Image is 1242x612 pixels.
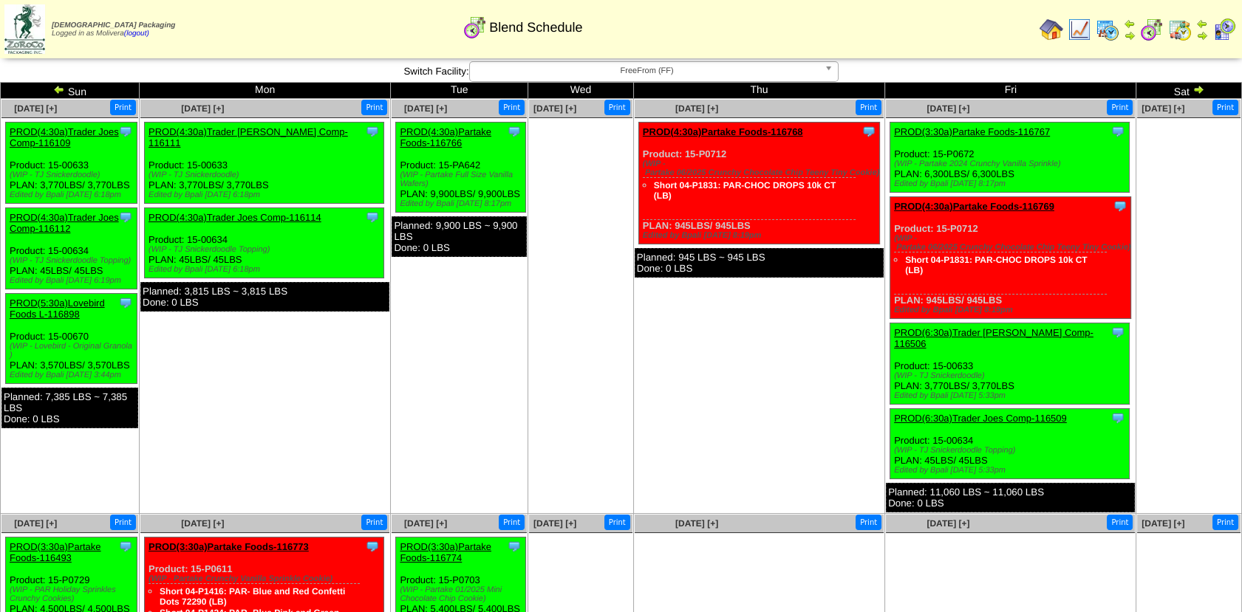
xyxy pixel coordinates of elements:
div: (WIP - Partake Crunchy Vanilla Sprinkle Cookie) [149,574,383,583]
a: PROD(3:30a)Partake Foods-116774 [400,541,491,563]
div: Product: 15-00670 PLAN: 3,570LBS / 3,570LBS [6,294,137,384]
div: (WIP - Lovebird - Original Granola ) [10,342,137,360]
span: [DATE] [+] [14,518,57,529]
button: Print [361,100,387,115]
button: Print [604,515,630,530]
img: calendarblend.gif [463,16,487,39]
a: PROD(4:30a)Trader [PERSON_NAME] Comp-116111 [149,126,348,148]
img: Tooltip [365,210,380,224]
span: Logged in as Molivera [52,21,175,38]
a: [DATE] [+] [675,103,718,114]
button: Print [361,515,387,530]
a: PROD(6:30a)Trader [PERSON_NAME] Comp-116506 [894,327,1093,349]
img: Tooltip [861,124,876,139]
button: Print [110,515,136,530]
img: Tooltip [365,124,380,139]
a: Short 04-P1416: PAR- Blue and Red Confetti Dots 72290 (LB) [160,586,345,607]
a: Short 04-P1831: PAR-CHOC DROPS 10k CT (LB) [654,180,836,201]
div: (WIP - TJ Snickerdoodle) [894,371,1129,380]
a: [DATE] [+] [404,103,447,114]
div: (WIP - PAR Holiday Sprinkles Crunchy Cookies) [10,585,137,603]
a: Short 04-P1831: PAR-CHOC DROPS 10k CT (LB) [905,255,1088,275]
span: Blend Schedule [489,20,582,35]
div: Product: 15-00633 PLAN: 3,770LBS / 3,770LBS [6,123,137,204]
span: [DATE] [+] [533,518,576,529]
img: Tooltip [1113,199,1127,213]
img: Tooltip [118,295,133,310]
div: (WIP ‐ Partake 06/2025 Crunchy Chocolate Chip Teeny Tiny Cookie) [894,234,1130,252]
div: (WIP - Partake 01/2025 Mini Chocolate Chip Cookie) [400,585,525,603]
a: [DATE] [+] [675,518,718,529]
div: Edited by Bpali [DATE] 6:19pm [10,276,137,285]
a: PROD(4:30a)Partake Foods-116769 [894,201,1054,212]
div: Product: 15-PA642 PLAN: 9,900LBS / 9,900LBS [396,123,526,213]
div: (WIP - Partake 2024 Crunchy Vanilla Sprinkle) [894,159,1129,168]
img: arrowleft.gif [1124,18,1136,30]
a: PROD(6:30a)Trader Joes Comp-116509 [894,413,1067,424]
button: Print [856,100,881,115]
div: (WIP ‐ Partake 06/2025 Crunchy Chocolate Chip Teeny Tiny Cookie) [643,159,879,177]
img: calendarprod.gif [1096,18,1119,41]
td: Mon [140,83,391,99]
div: Edited by Bpali [DATE] 6:18pm [149,190,383,199]
div: Product: 15-00633 PLAN: 3,770LBS / 3,770LBS [145,123,384,204]
img: Tooltip [507,124,522,139]
img: home.gif [1040,18,1063,41]
img: Tooltip [1110,410,1125,425]
div: (WIP - TJ Snickerdoodle Topping) [10,256,137,265]
a: [DATE] [+] [181,103,224,114]
div: (WIP - TJ Snickerdoodle Topping) [894,446,1129,455]
a: PROD(4:30a)Partake Foods-116768 [643,126,803,137]
button: Print [499,100,525,115]
button: Print [110,100,136,115]
img: arrowright.gif [1124,30,1136,41]
div: Edited by Bpali [DATE] 5:33pm [894,466,1129,475]
div: Product: 15-P0672 PLAN: 6,300LBS / 6,300LBS [890,123,1130,193]
div: Planned: 945 LBS ~ 945 LBS Done: 0 LBS [635,248,884,278]
div: (WIP - TJ Snickerdoodle) [10,171,137,179]
div: (WIP - Partake Full Size Vanilla Wafers) [400,171,525,188]
span: [DEMOGRAPHIC_DATA] Packaging [52,21,175,30]
button: Print [604,100,630,115]
a: PROD(3:30a)Partake Foods-116767 [894,126,1050,137]
a: [DATE] [+] [533,103,576,114]
img: calendarinout.gif [1168,18,1192,41]
img: Tooltip [118,210,133,224]
img: arrowright.gif [1196,30,1208,41]
div: Edited by Bpali [DATE] 8:19pm [894,306,1130,314]
div: Planned: 11,060 LBS ~ 11,060 LBS Done: 0 LBS [886,483,1135,512]
button: Print [1212,515,1238,530]
div: Planned: 7,385 LBS ~ 7,385 LBS Done: 0 LBS [1,388,138,428]
td: Wed [528,83,634,99]
img: line_graph.gif [1068,18,1091,41]
a: [DATE] [+] [927,103,969,114]
div: Edited by Bpali [DATE] 8:17pm [400,199,525,208]
img: zoroco-logo-small.webp [4,4,45,54]
a: [DATE] [+] [404,518,447,529]
div: Edited by Bpali [DATE] 3:44pm [10,371,137,379]
img: calendarcustomer.gif [1212,18,1236,41]
a: PROD(4:30a)Trader Joes Comp-116114 [149,212,321,223]
td: Sun [1,83,140,99]
a: PROD(4:30a)Trader Joes Comp-116109 [10,126,119,148]
button: Print [1107,100,1133,115]
img: Tooltip [1110,124,1125,139]
button: Print [499,515,525,530]
img: arrowright.gif [1192,83,1204,95]
td: Tue [391,83,528,99]
div: (WIP - TJ Snickerdoodle Topping) [149,245,383,254]
a: [DATE] [+] [181,518,224,529]
div: Edited by Bpali [DATE] 8:19pm [643,231,879,240]
button: Print [1212,100,1238,115]
td: Sat [1136,83,1242,99]
a: [DATE] [+] [1142,103,1184,114]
